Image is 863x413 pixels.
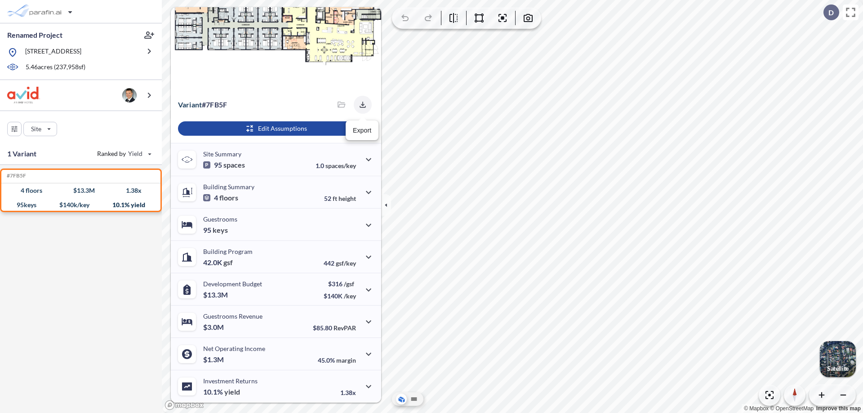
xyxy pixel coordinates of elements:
p: Guestrooms Revenue [203,312,262,320]
span: spaces [223,160,245,169]
p: 42.0K [203,258,233,267]
span: gsf [223,258,233,267]
p: Site [31,124,41,133]
p: 442 [324,259,356,267]
p: Building Program [203,248,253,255]
span: yield [224,387,240,396]
p: Renamed Project [7,30,62,40]
p: 1.38x [340,389,356,396]
a: Mapbox homepage [165,400,204,410]
button: Switcher ImageSatellite [820,341,856,377]
img: user logo [122,88,137,102]
p: 95 [203,226,228,235]
p: $3.0M [203,323,225,332]
img: BrandImage [7,87,40,103]
p: Building Summary [203,183,254,191]
span: Variant [178,100,202,109]
span: height [338,195,356,202]
p: Guestrooms [203,215,237,223]
p: $140K [324,292,356,300]
p: D [828,9,834,17]
span: /key [344,292,356,300]
img: Switcher Image [820,341,856,377]
p: $316 [324,280,356,288]
a: OpenStreetMap [770,405,814,412]
h5: Click to copy the code [5,173,26,179]
p: Investment Returns [203,377,258,385]
p: [STREET_ADDRESS] [25,47,81,58]
p: Development Budget [203,280,262,288]
p: 45.0% [318,356,356,364]
p: Satellite [827,365,849,372]
p: Net Operating Income [203,345,265,352]
p: Edit Assumptions [258,124,307,133]
button: Ranked by Yield [90,147,157,161]
p: 4 [203,193,238,202]
span: floors [219,193,238,202]
span: /gsf [344,280,354,288]
button: Edit Assumptions [178,121,374,136]
p: $13.3M [203,290,229,299]
p: $1.3M [203,355,225,364]
p: Site Summary [203,150,241,158]
a: Mapbox [744,405,769,412]
p: $85.80 [313,324,356,332]
p: 10.1% [203,387,240,396]
button: Aerial View [396,394,407,404]
span: RevPAR [334,324,356,332]
p: 95 [203,160,245,169]
span: gsf/key [336,259,356,267]
span: keys [213,226,228,235]
span: ft [333,195,337,202]
p: # 7fb5f [178,100,227,109]
p: 52 [324,195,356,202]
p: 1.0 [316,162,356,169]
button: Site Plan [409,394,419,404]
p: Export [353,126,371,135]
a: Improve this map [816,405,861,412]
p: 1 Variant [7,148,36,159]
span: Yield [128,149,143,158]
p: 5.46 acres ( 237,958 sf) [26,62,85,72]
span: spaces/key [325,162,356,169]
button: Site [23,122,57,136]
span: margin [336,356,356,364]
